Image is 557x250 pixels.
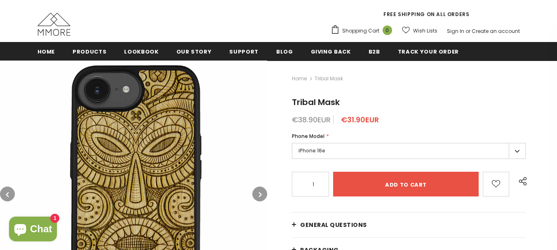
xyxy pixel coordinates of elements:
[311,42,351,61] a: Giving back
[398,42,459,61] a: Track your order
[73,48,106,56] span: Products
[276,42,293,61] a: Blog
[311,48,351,56] span: Giving back
[292,96,340,108] span: Tribal Mask
[300,221,367,229] span: General Questions
[413,27,437,35] span: Wish Lists
[292,133,324,140] span: Phone Model
[342,27,379,35] span: Shopping Cart
[38,42,55,61] a: Home
[176,48,212,56] span: Our Story
[229,42,259,61] a: support
[472,28,520,35] a: Create an account
[38,13,71,36] img: MMORE Cases
[292,114,331,125] span: €38.90EUR
[398,48,459,56] span: Track your order
[7,217,59,243] inbox-online-store-chat: Shopify online store chat
[333,172,478,196] input: Add to cart
[315,74,343,84] span: Tribal Mask
[176,42,212,61] a: Our Story
[292,74,307,84] a: Home
[369,42,380,61] a: B2B
[447,28,464,35] a: Sign In
[465,28,470,35] span: or
[73,42,106,61] a: Products
[331,25,396,37] a: Shopping Cart 0
[341,114,379,125] span: €31.90EUR
[292,213,526,237] a: General Questions
[38,48,55,56] span: Home
[229,48,259,56] span: support
[292,143,526,159] label: iPhone 16e
[369,48,380,56] span: B2B
[276,48,293,56] span: Blog
[383,26,392,35] span: 0
[124,48,158,56] span: Lookbook
[402,23,437,38] a: Wish Lists
[124,42,158,61] a: Lookbook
